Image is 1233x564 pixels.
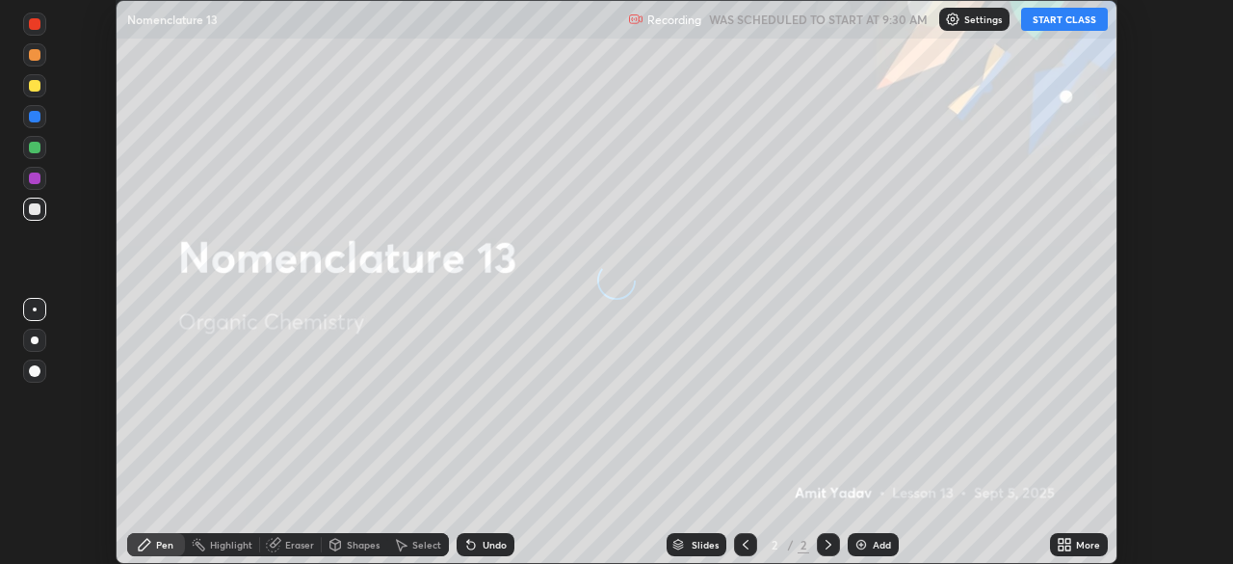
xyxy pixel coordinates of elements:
div: Shapes [347,540,380,550]
div: 2 [798,536,809,553]
div: / [788,539,794,551]
img: recording.375f2c34.svg [628,12,643,27]
div: Eraser [285,540,314,550]
p: Recording [647,13,701,27]
img: add-slide-button [853,537,869,552]
button: START CLASS [1021,8,1108,31]
div: Undo [483,540,507,550]
div: More [1076,540,1100,550]
div: Highlight [210,540,252,550]
h5: WAS SCHEDULED TO START AT 9:30 AM [709,11,928,28]
p: Settings [964,14,1002,24]
div: Select [412,540,441,550]
div: Slides [692,540,719,550]
p: Nomenclature 13 [127,12,218,27]
div: Add [873,540,891,550]
div: 2 [765,539,784,551]
img: class-settings-icons [945,12,960,27]
div: Pen [156,540,173,550]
